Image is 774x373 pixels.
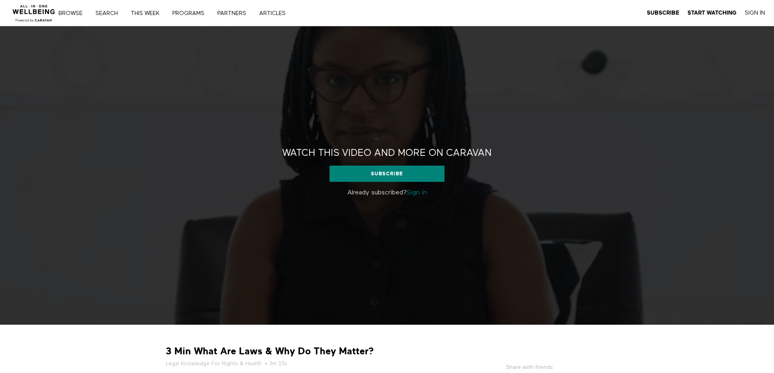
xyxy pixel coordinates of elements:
a: Subscribe [330,166,444,182]
a: PARTNERS [215,11,255,16]
nav: Primary [64,9,302,17]
a: Subscribe [647,9,679,17]
a: Sign in [407,190,427,196]
strong: 3 Min What Are Laws & Why Do They Matter? [166,345,374,358]
a: THIS WEEK [128,11,168,16]
a: Browse [56,11,91,16]
a: Search [93,11,126,16]
strong: Start Watching [687,10,737,16]
p: Already subscribed? [267,188,507,198]
a: Sign In [745,9,765,17]
a: ARTICLES [256,11,294,16]
a: Start Watching [687,9,737,17]
strong: Subscribe [647,10,679,16]
a: Legal Knowledge For Rights & Health [166,360,262,368]
a: PROGRAMS [169,11,213,16]
h5: • 3m 15s [166,360,438,368]
h2: Watch this video and more on CARAVAN [282,147,492,160]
